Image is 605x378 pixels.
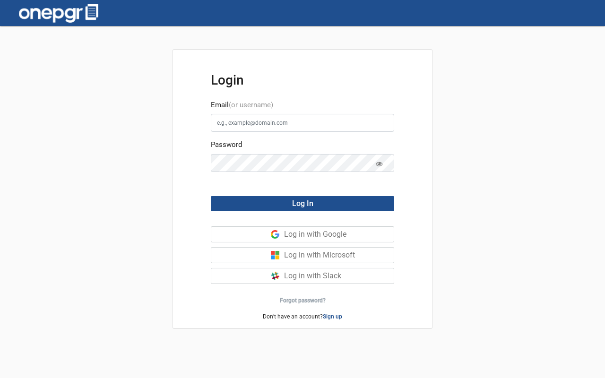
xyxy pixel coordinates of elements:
span: Log In [292,199,313,208]
p: Don’t have an account? [173,312,432,321]
div: Log in with Microsoft [284,248,394,263]
input: e.g., example@domain.com [211,114,394,132]
h3: Login [211,72,394,88]
label: Email [211,100,273,111]
span: (or username) [229,101,273,109]
div: Log in with Slack [284,268,394,283]
div: Log in with Google [284,227,394,242]
a: Forgot password? [280,297,326,304]
a: Sign up [323,313,342,320]
label: Password [211,139,242,150]
img: one-pgr-logo-white.svg [19,4,98,23]
button: Log In [211,196,394,211]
